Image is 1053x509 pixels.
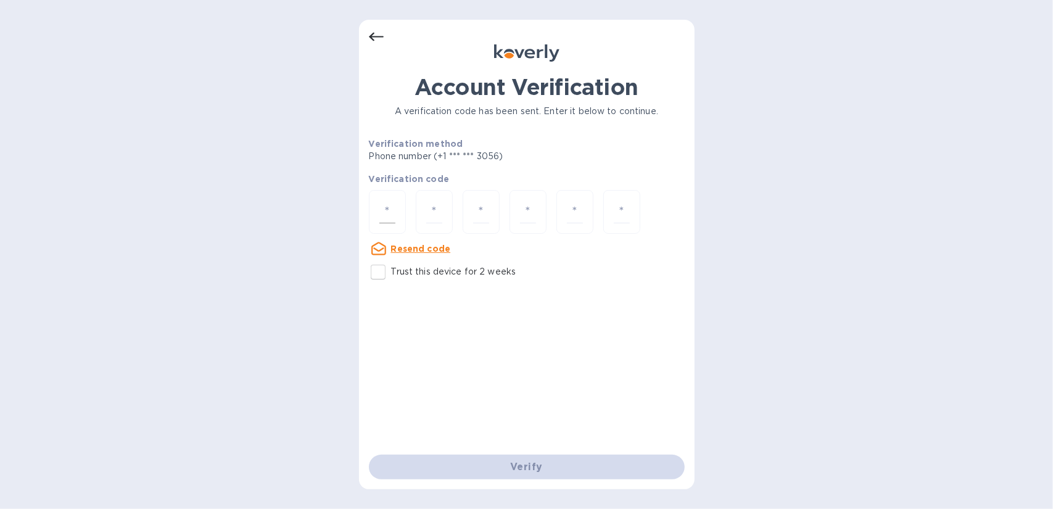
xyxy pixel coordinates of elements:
[391,244,451,254] u: Resend code
[369,105,685,118] p: A verification code has been sent. Enter it below to continue.
[369,74,685,100] h1: Account Verification
[369,173,685,185] p: Verification code
[391,265,516,278] p: Trust this device for 2 weeks
[369,150,598,163] p: Phone number (+1 *** *** 3056)
[369,139,463,149] b: Verification method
